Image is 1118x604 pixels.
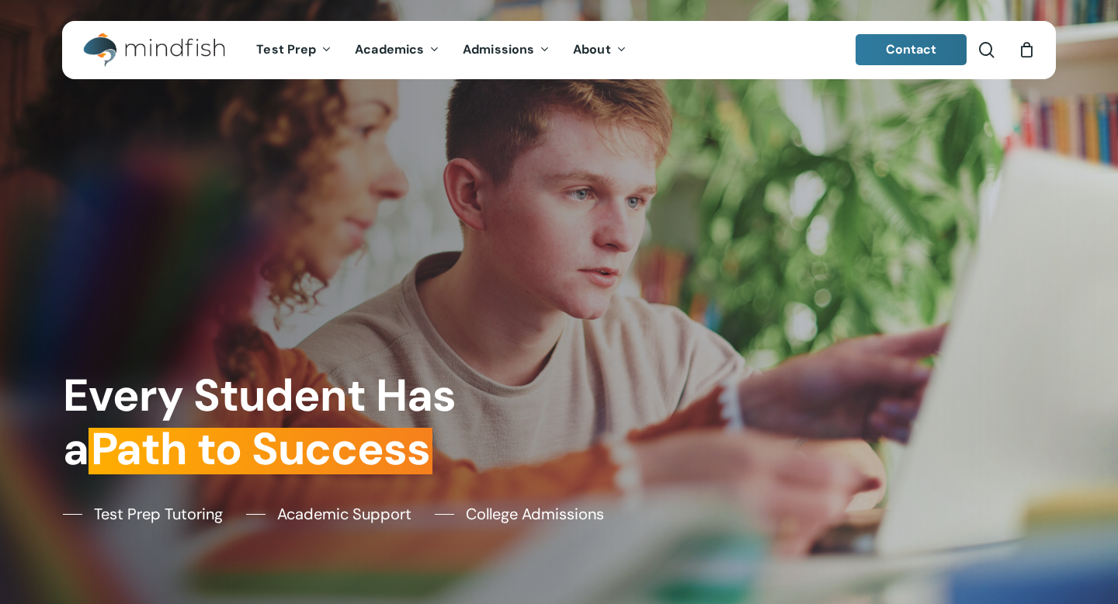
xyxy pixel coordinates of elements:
a: About [561,43,638,57]
a: Academics [343,43,451,57]
span: Test Prep Tutoring [94,502,223,526]
span: Admissions [463,41,534,57]
span: Test Prep [256,41,316,57]
a: Test Prep [245,43,343,57]
a: Test Prep Tutoring [63,502,223,526]
a: Contact [856,34,967,65]
a: Academic Support [246,502,411,526]
span: College Admissions [466,502,604,526]
span: Contact [886,41,937,57]
em: Path to Success [89,420,432,478]
a: College Admissions [435,502,604,526]
header: Main Menu [62,21,1056,79]
nav: Main Menu [245,21,637,79]
a: Admissions [451,43,561,57]
span: About [573,41,611,57]
span: Academic Support [277,502,411,526]
span: Academics [355,41,424,57]
h1: Every Student Has a [63,369,549,476]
